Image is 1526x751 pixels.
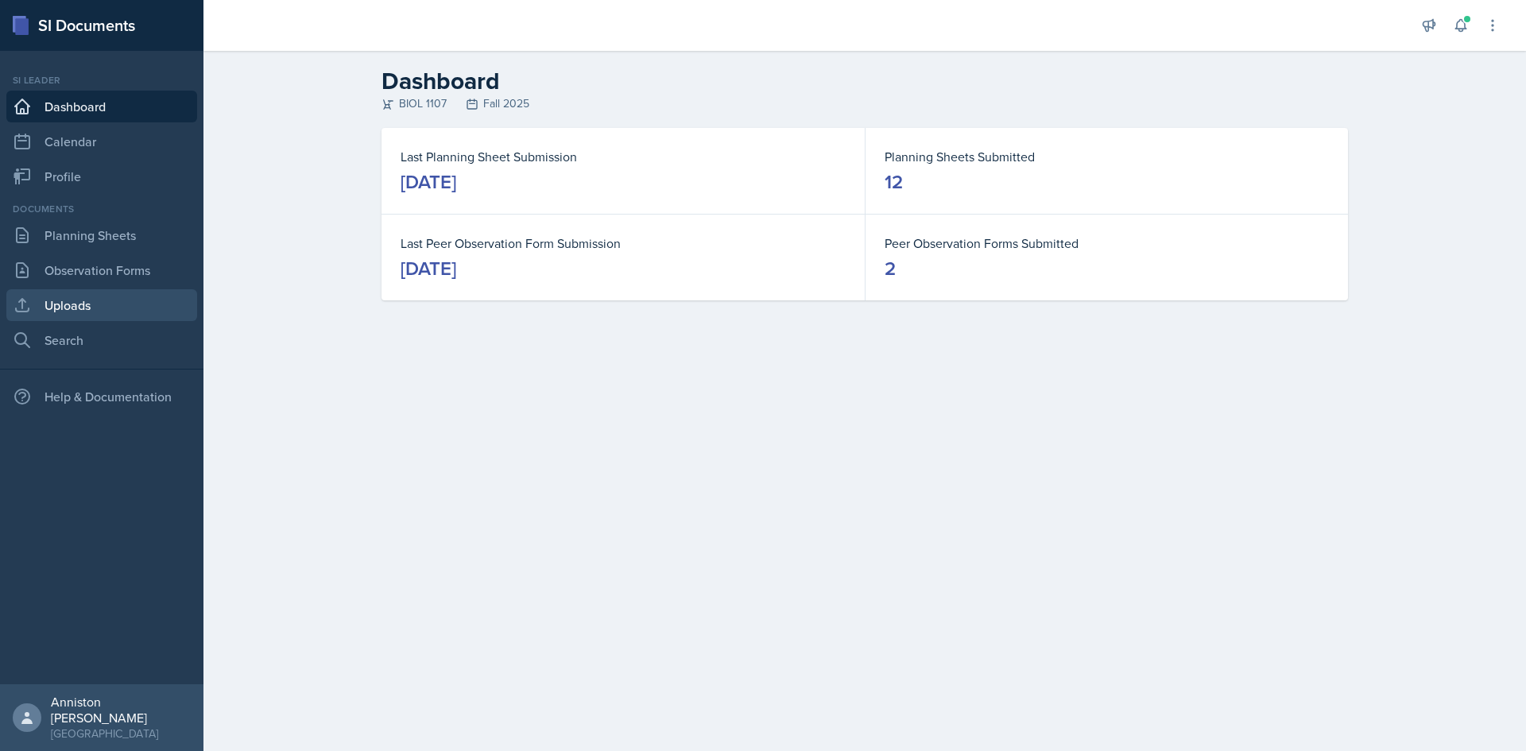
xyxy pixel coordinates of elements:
a: Planning Sheets [6,219,197,251]
dt: Last Peer Observation Form Submission [401,234,846,253]
div: [DATE] [401,169,456,195]
div: Anniston [PERSON_NAME] [51,694,191,726]
div: 12 [885,169,903,195]
a: Calendar [6,126,197,157]
dt: Last Planning Sheet Submission [401,147,846,166]
div: [GEOGRAPHIC_DATA] [51,726,191,741]
a: Profile [6,161,197,192]
a: Observation Forms [6,254,197,286]
h2: Dashboard [381,67,1348,95]
dt: Planning Sheets Submitted [885,147,1329,166]
a: Search [6,324,197,356]
dt: Peer Observation Forms Submitted [885,234,1329,253]
div: BIOL 1107 Fall 2025 [381,95,1348,112]
div: Si leader [6,73,197,87]
div: 2 [885,256,896,281]
div: Help & Documentation [6,381,197,412]
a: Uploads [6,289,197,321]
div: Documents [6,202,197,216]
a: Dashboard [6,91,197,122]
div: [DATE] [401,256,456,281]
